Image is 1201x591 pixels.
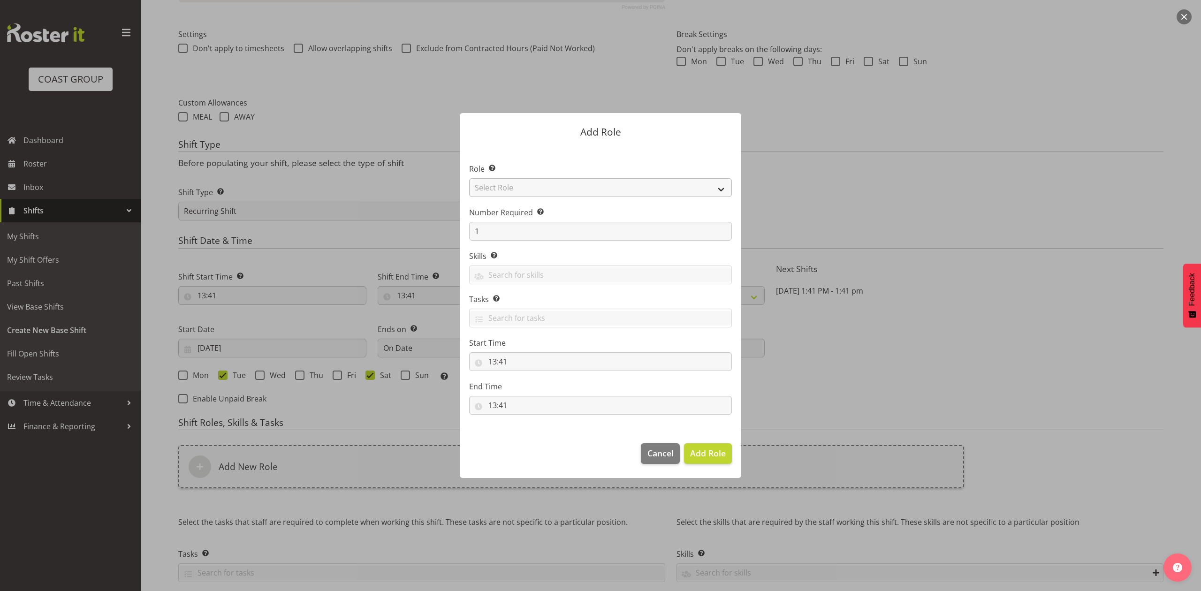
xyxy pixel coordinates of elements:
span: Add Role [690,447,726,459]
input: Search for skills [470,267,731,282]
img: help-xxl-2.png [1173,563,1182,572]
button: Feedback - Show survey [1183,264,1201,327]
label: Start Time [469,337,732,349]
label: Role [469,163,732,174]
input: Search for tasks [470,311,731,326]
span: Feedback [1188,273,1196,306]
label: Tasks [469,294,732,305]
input: Click to select... [469,396,732,415]
button: Cancel [641,443,679,464]
button: Add Role [684,443,732,464]
label: End Time [469,381,732,392]
input: Click to select... [469,352,732,371]
p: Add Role [469,127,732,137]
span: Cancel [647,447,674,459]
label: Number Required [469,207,732,218]
label: Skills [469,250,732,262]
